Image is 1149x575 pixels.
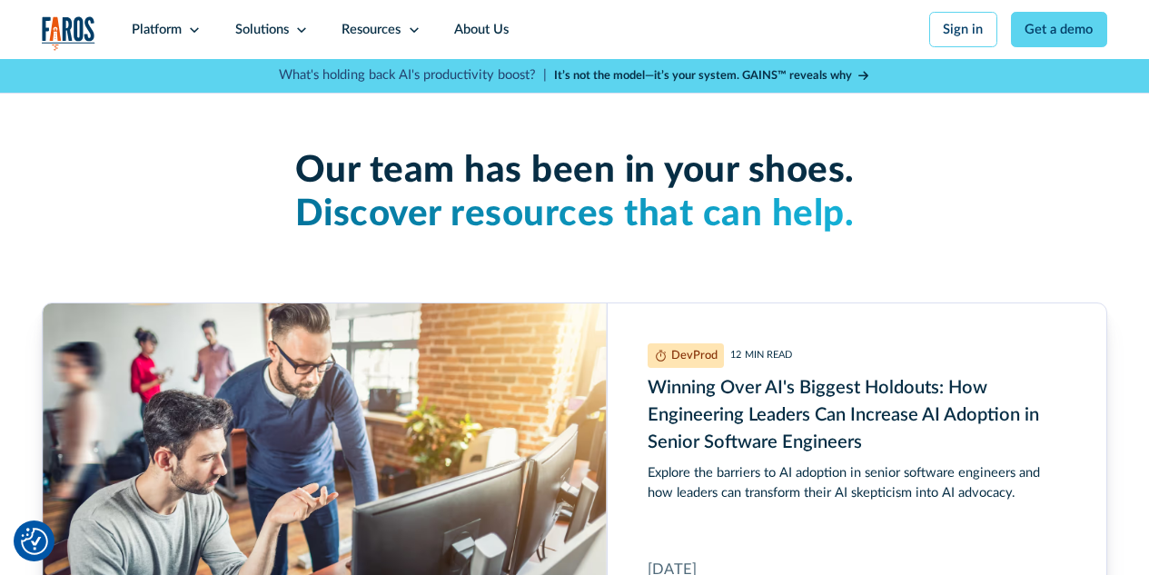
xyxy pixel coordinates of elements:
[648,463,1066,503] div: Explore the barriers to AI adoption in senior software engineers and how leaders can transform th...
[554,70,852,81] strong: It’s not the model—it’s your system. GAINS™ reveals why
[132,20,182,40] div: Platform
[929,12,997,47] a: Sign in
[648,374,1066,457] h3: Winning Over AI's Biggest Holdouts: How Engineering Leaders Can Increase AI Adoption in Senior So...
[654,349,668,362] img: Winning Over AI's Biggest Holdouts: How Engineering Leaders Can Increase AI Adoption in Senior So...
[21,528,48,555] img: Revisit consent button
[235,20,289,40] div: Solutions
[42,16,95,51] img: Logo of the analytics and reporting company Faros.
[342,20,401,40] div: Resources
[42,16,95,51] a: home
[295,196,855,233] span: Discover resources that can help.
[1011,12,1107,47] a: Get a demo
[42,149,1107,237] h3: Our team has been in your shoes.
[279,65,547,85] p: What's holding back AI's productivity boost? |
[730,348,741,363] div: 12
[554,67,870,84] a: It’s not the model—it’s your system. GAINS™ reveals why
[21,528,48,555] button: Cookie Settings
[745,348,792,363] div: MIN READ
[671,347,718,364] div: DevProd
